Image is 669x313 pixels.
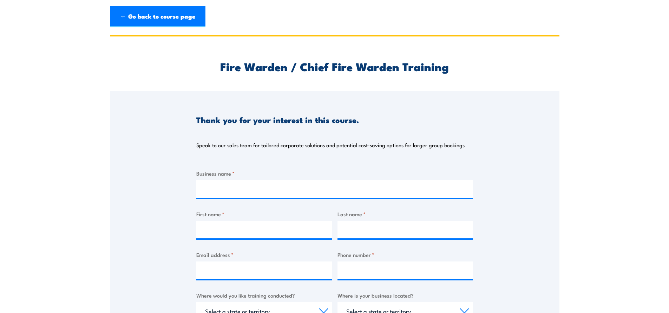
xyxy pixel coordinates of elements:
p: Speak to our sales team for tailored corporate solutions and potential cost-saving options for la... [196,142,465,149]
label: Where is your business located? [337,291,473,299]
a: ← Go back to course page [110,6,205,27]
label: Last name [337,210,473,218]
h3: Thank you for your interest in this course. [196,116,359,124]
h2: Fire Warden / Chief Fire Warden Training [196,61,473,71]
label: First name [196,210,332,218]
label: Where would you like training conducted? [196,291,332,299]
label: Phone number [337,251,473,259]
label: Business name [196,169,473,177]
label: Email address [196,251,332,259]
